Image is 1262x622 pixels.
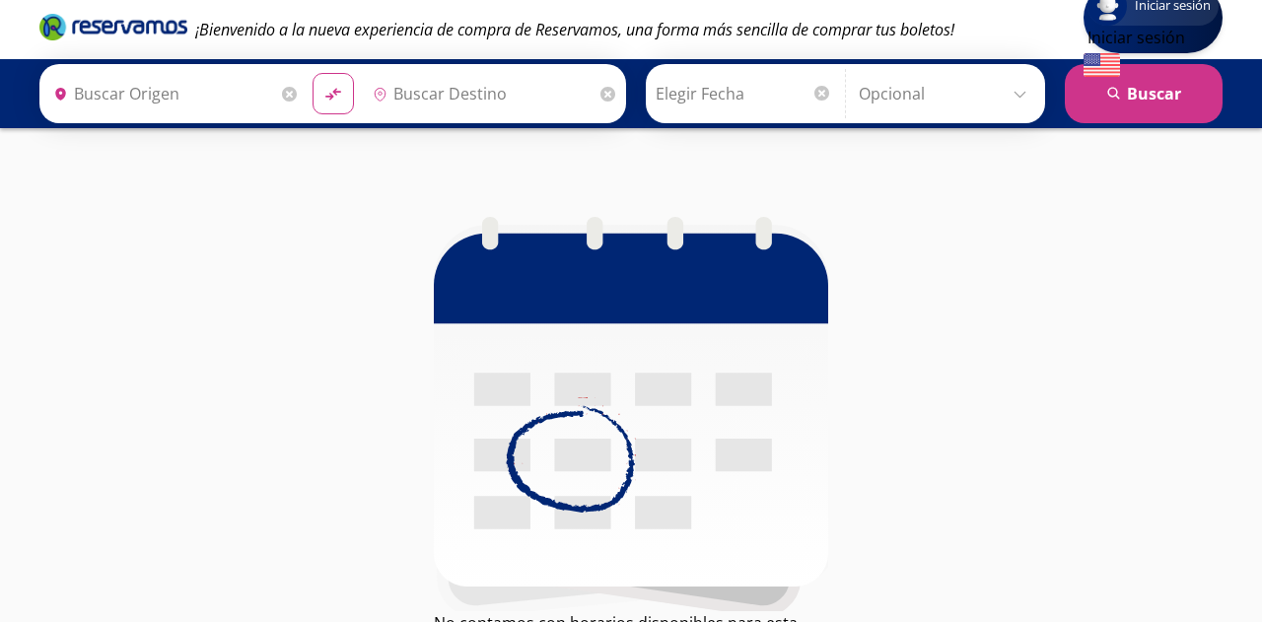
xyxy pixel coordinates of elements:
a: Brand Logo [39,12,187,47]
input: Opcional [859,69,1035,118]
p: Iniciar sesión [1087,26,1219,49]
input: Buscar Destino [365,69,596,118]
i: Brand Logo [39,12,187,41]
button: Buscar [1065,64,1223,123]
input: Elegir Fecha [656,69,832,118]
button: English [1084,53,1120,77]
em: ¡Bienvenido a la nueva experiencia de compra de Reservamos, una forma más sencilla de comprar tus... [195,19,954,40]
input: Buscar Origen [45,69,277,118]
